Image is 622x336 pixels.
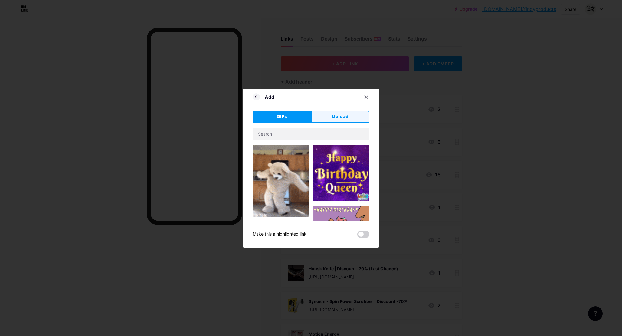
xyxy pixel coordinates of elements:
[313,206,369,246] img: Gihpy
[311,111,369,123] button: Upload
[253,111,311,123] button: GIFs
[253,231,306,238] div: Make this a highlighted link
[265,94,274,101] div: Add
[313,145,369,201] img: Gihpy
[253,145,309,217] img: Gihpy
[253,128,369,140] input: Search
[277,114,287,120] span: GIFs
[332,114,349,120] span: Upload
